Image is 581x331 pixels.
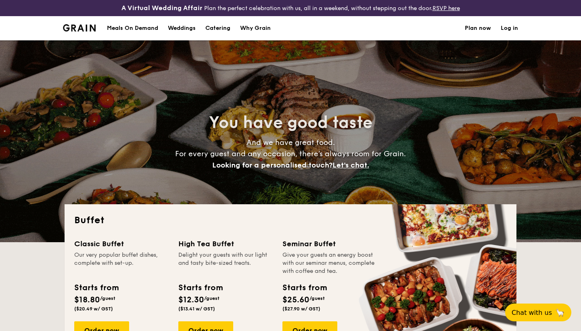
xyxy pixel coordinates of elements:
[212,161,332,170] span: Looking for a personalised touch?
[175,138,406,170] span: And we have great food. For every guest and any occasion, there’s always room for Grain.
[555,308,565,317] span: 🦙
[74,306,113,312] span: ($20.49 w/ GST)
[178,238,273,249] div: High Tea Buffet
[282,306,320,312] span: ($27.90 w/ GST)
[74,282,118,294] div: Starts from
[235,16,276,40] a: Why Grain
[205,16,230,40] h1: Catering
[209,113,372,132] span: You have good taste
[121,3,203,13] h4: A Virtual Wedding Affair
[74,295,100,305] span: $18.80
[505,304,571,321] button: Chat with us🦙
[332,161,369,170] span: Let's chat.
[163,16,201,40] a: Weddings
[282,251,377,275] div: Give your guests an energy boost with our seminar menus, complete with coffee and tea.
[512,309,552,316] span: Chat with us
[74,238,169,249] div: Classic Buffet
[282,282,326,294] div: Starts from
[107,16,158,40] div: Meals On Demand
[100,295,115,301] span: /guest
[201,16,235,40] a: Catering
[97,3,484,13] div: Plan the perfect celebration with us, all in a weekend, without stepping out the door.
[178,282,222,294] div: Starts from
[63,24,96,31] a: Logotype
[74,214,507,227] h2: Buffet
[501,16,518,40] a: Log in
[102,16,163,40] a: Meals On Demand
[178,251,273,275] div: Delight your guests with our light and tasty bite-sized treats.
[74,251,169,275] div: Our very popular buffet dishes, complete with set-up.
[178,306,215,312] span: ($13.41 w/ GST)
[63,24,96,31] img: Grain
[168,16,196,40] div: Weddings
[204,295,219,301] span: /guest
[240,16,271,40] div: Why Grain
[465,16,491,40] a: Plan now
[282,238,377,249] div: Seminar Buffet
[282,295,309,305] span: $25.60
[433,5,460,12] a: RSVP here
[309,295,325,301] span: /guest
[178,295,204,305] span: $12.30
